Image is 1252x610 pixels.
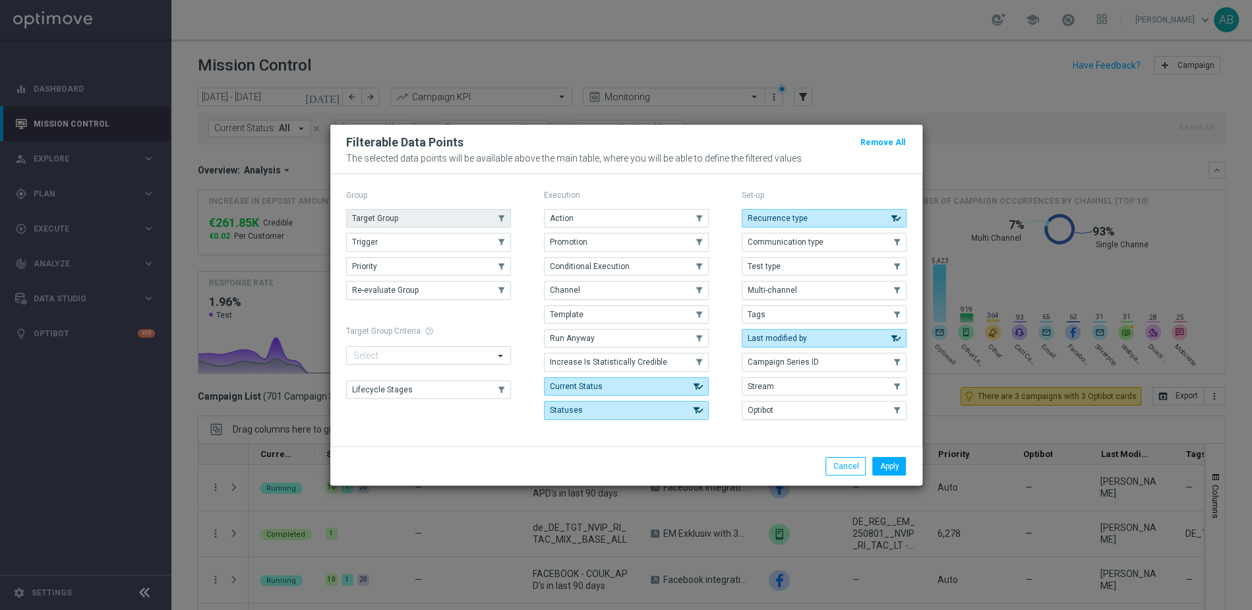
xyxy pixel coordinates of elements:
[544,329,709,348] button: Run Anyway
[425,326,434,336] span: help_outline
[742,209,907,228] button: Recurrence type
[346,281,511,299] button: Re-evaluate Group
[748,214,808,223] span: Recurrence type
[825,457,866,475] button: Cancel
[859,135,907,150] button: Remove All
[742,329,907,348] button: Last modified by
[346,381,511,399] button: Lifecycle Stages
[544,257,709,276] button: Conditional Execution
[550,262,630,271] span: Conditional Execution
[346,153,907,164] p: The selected data points will be available above the main table, where you will be able to define...
[544,401,709,419] button: Statuses
[544,353,709,371] button: Increase Is Statistically Credible
[742,281,907,299] button: Multi-channel
[352,286,419,295] span: Re-evaluate Group
[748,357,819,367] span: Campaign Series ID
[544,377,709,396] button: Current Status
[550,406,583,415] span: Statuses
[346,257,511,276] button: Priority
[550,357,667,367] span: Increase Is Statistically Credible
[544,305,709,324] button: Template
[550,214,574,223] span: Action
[748,237,823,247] span: Communication type
[346,190,511,200] p: Group
[872,457,906,475] button: Apply
[748,382,774,391] span: Stream
[748,406,773,415] span: Optibot
[550,310,583,319] span: Template
[550,334,595,343] span: Run Anyway
[346,135,463,150] h2: Filterable Data Points
[550,382,603,391] span: Current Status
[748,262,781,271] span: Test type
[346,209,511,228] button: Target Group
[352,214,398,223] span: Target Group
[544,209,709,228] button: Action
[742,257,907,276] button: Test type
[742,233,907,251] button: Communication type
[742,377,907,396] button: Stream
[352,237,378,247] span: Trigger
[544,190,709,200] p: Execution
[544,233,709,251] button: Promotion
[352,385,413,394] span: Lifecycle Stages
[748,310,765,319] span: Tags
[742,401,907,419] button: Optibot
[742,305,907,324] button: Tags
[550,237,587,247] span: Promotion
[748,334,807,343] span: Last modified by
[742,353,907,371] button: Campaign Series ID
[742,190,907,200] p: Set-up
[748,286,797,295] span: Multi-channel
[346,326,511,336] h1: Target Group Criteria
[550,286,580,295] span: Channel
[346,233,511,251] button: Trigger
[544,281,709,299] button: Channel
[352,262,377,271] span: Priority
